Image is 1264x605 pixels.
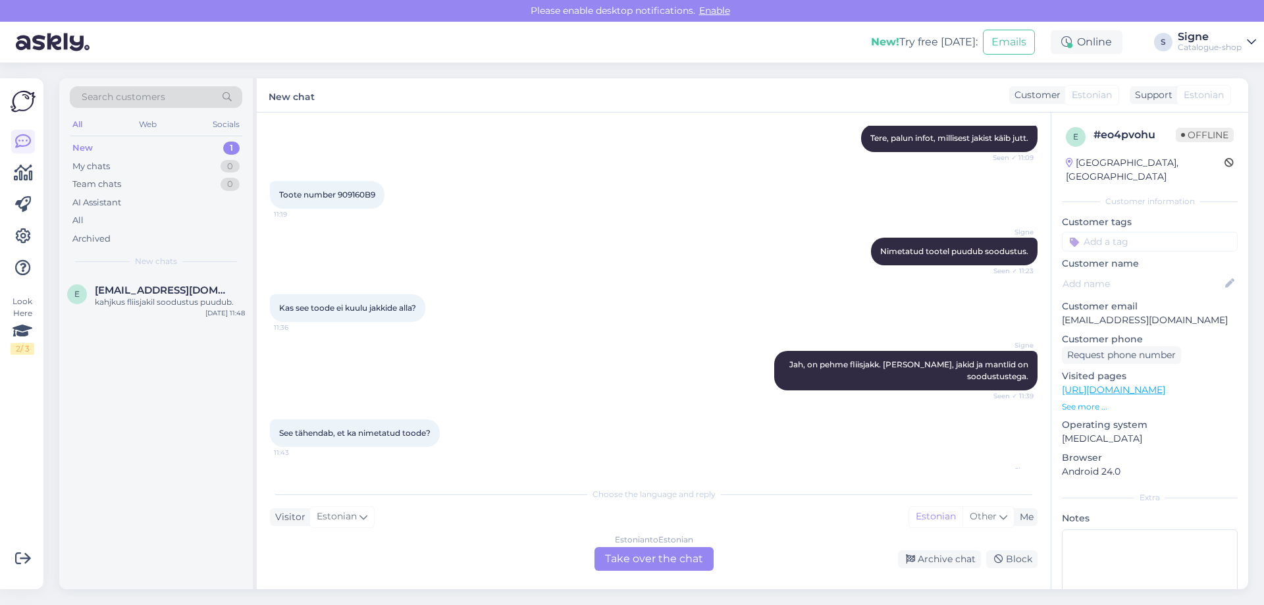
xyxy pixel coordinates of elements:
[909,507,962,527] div: Estonian
[274,209,323,219] span: 11:19
[279,428,431,438] span: See tähendab, et ka nimetatud toode?
[270,510,305,524] div: Visitor
[1062,332,1238,346] p: Customer phone
[95,284,232,296] span: edaroots3@gmail.com
[72,160,110,173] div: My chats
[615,534,693,546] div: Estonian to Estonian
[984,227,1034,237] span: Signe
[72,232,111,246] div: Archived
[1178,32,1242,42] div: Signe
[221,160,240,173] div: 0
[984,153,1034,163] span: Seen ✓ 11:09
[1062,451,1238,465] p: Browser
[1062,313,1238,327] p: [EMAIL_ADDRESS][DOMAIN_NAME]
[1062,257,1238,271] p: Customer name
[1062,418,1238,432] p: Operating system
[1062,432,1238,446] p: [MEDICAL_DATA]
[880,246,1028,256] span: Nimetatud tootel puudub soodustus.
[205,308,245,318] div: [DATE] 11:48
[970,510,997,522] span: Other
[1062,300,1238,313] p: Customer email
[221,178,240,191] div: 0
[1062,492,1238,504] div: Extra
[279,303,416,313] span: Kas see toode ei kuulu jakkide alla?
[789,359,1030,381] span: Jah, on pehme fliisjakk. [PERSON_NAME], jakid ja mantlid on soodustustega.
[594,547,714,571] div: Take over the chat
[72,142,93,155] div: New
[871,36,899,48] b: New!
[1093,127,1176,143] div: # eo4pvohu
[1072,88,1112,102] span: Estonian
[983,30,1035,55] button: Emails
[135,255,177,267] span: New chats
[274,323,323,332] span: 11:36
[984,465,1034,475] span: Signe
[317,510,357,524] span: Estonian
[1062,215,1238,229] p: Customer tags
[274,448,323,458] span: 11:43
[1051,30,1122,54] div: Online
[269,86,315,104] label: New chat
[1062,369,1238,383] p: Visited pages
[1066,156,1224,184] div: [GEOGRAPHIC_DATA], [GEOGRAPHIC_DATA]
[1062,465,1238,479] p: Android 24.0
[1062,512,1238,525] p: Notes
[136,116,159,133] div: Web
[270,488,1038,500] div: Choose the language and reply
[72,214,84,227] div: All
[1062,384,1165,396] a: [URL][DOMAIN_NAME]
[1178,42,1242,53] div: Catalogue-shop
[1176,128,1234,142] span: Offline
[1154,33,1172,51] div: S
[1009,88,1061,102] div: Customer
[1062,346,1181,364] div: Request phone number
[1062,232,1238,251] input: Add a tag
[1130,88,1172,102] div: Support
[72,196,121,209] div: AI Assistant
[11,296,34,355] div: Look Here
[11,343,34,355] div: 2 / 3
[223,142,240,155] div: 1
[986,550,1038,568] div: Block
[984,391,1034,401] span: Seen ✓ 11:39
[74,289,80,299] span: e
[82,90,165,104] span: Search customers
[695,5,734,16] span: Enable
[210,116,242,133] div: Socials
[70,116,85,133] div: All
[1178,32,1256,53] a: SigneCatalogue-shop
[984,266,1034,276] span: Seen ✓ 11:23
[1063,276,1223,291] input: Add name
[279,190,375,199] span: Toote number 909160B9
[984,340,1034,350] span: Signe
[870,133,1028,143] span: Tere, palun infot, millisest jakist käib jutt.
[95,296,245,308] div: kahjkus fliisjakil soodustus puudub.
[898,550,981,568] div: Archive chat
[1014,510,1034,524] div: Me
[1062,196,1238,207] div: Customer information
[11,89,36,114] img: Askly Logo
[1062,401,1238,413] p: See more ...
[1073,132,1078,142] span: e
[72,178,121,191] div: Team chats
[871,34,978,50] div: Try free [DATE]:
[1184,88,1224,102] span: Estonian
